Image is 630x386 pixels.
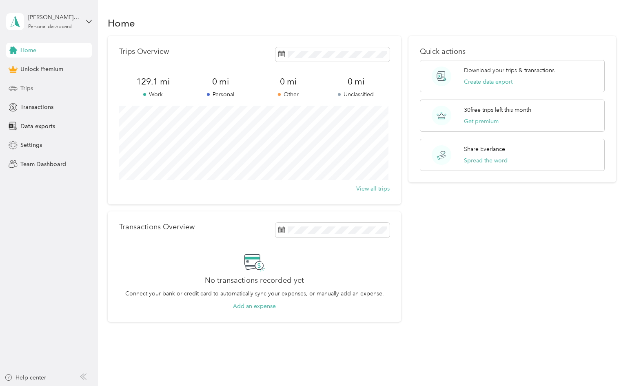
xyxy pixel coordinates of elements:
span: Settings [20,141,42,149]
button: Create data export [464,78,512,86]
div: Personal dashboard [28,24,72,29]
button: Add an expense [233,302,276,311]
p: 30 free trips left this month [464,106,531,114]
span: 129.1 mi [119,76,187,87]
p: Transactions Overview [119,223,195,231]
p: Share Everlance [464,145,505,153]
p: Work [119,90,187,99]
button: Get premium [464,117,499,126]
p: Connect your bank or credit card to automatically sync your expenses, or manually add an expense. [125,289,384,298]
span: 0 mi [187,76,255,87]
span: 0 mi [322,76,390,87]
p: Personal [187,90,255,99]
span: 0 mi [255,76,322,87]
button: View all trips [356,184,390,193]
span: Transactions [20,103,53,111]
p: Trips Overview [119,47,169,56]
div: [PERSON_NAME][EMAIL_ADDRESS][DOMAIN_NAME] [28,13,79,22]
p: Quick actions [420,47,605,56]
iframe: Everlance-gr Chat Button Frame [584,340,630,386]
span: Unlock Premium [20,65,63,73]
span: Data exports [20,122,55,131]
h2: No transactions recorded yet [205,276,304,285]
p: Unclassified [322,90,390,99]
button: Help center [4,373,46,382]
span: Home [20,46,36,55]
p: Download your trips & transactions [464,66,555,75]
h1: Home [108,19,135,27]
span: Team Dashboard [20,160,66,169]
span: Trips [20,84,33,93]
p: Other [255,90,322,99]
button: Spread the word [464,156,508,165]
